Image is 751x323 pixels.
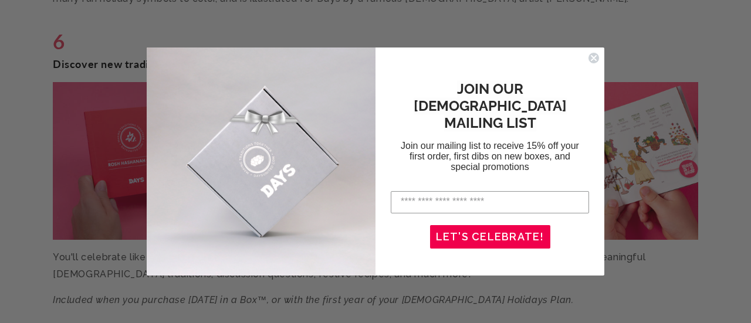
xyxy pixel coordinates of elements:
[588,52,600,64] button: Close dialog
[430,225,550,249] button: LET'S CELEBRATE!
[414,80,567,131] span: JOIN OUR [DEMOGRAPHIC_DATA] MAILING LIST
[147,47,375,276] img: d3790c2f-0e0c-4c72-ba1e-9ed984504164.jpeg
[391,191,589,213] input: Enter your email address
[401,141,579,172] span: Join our mailing list to receive 15% off your first order, first dibs on new boxes, and special p...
